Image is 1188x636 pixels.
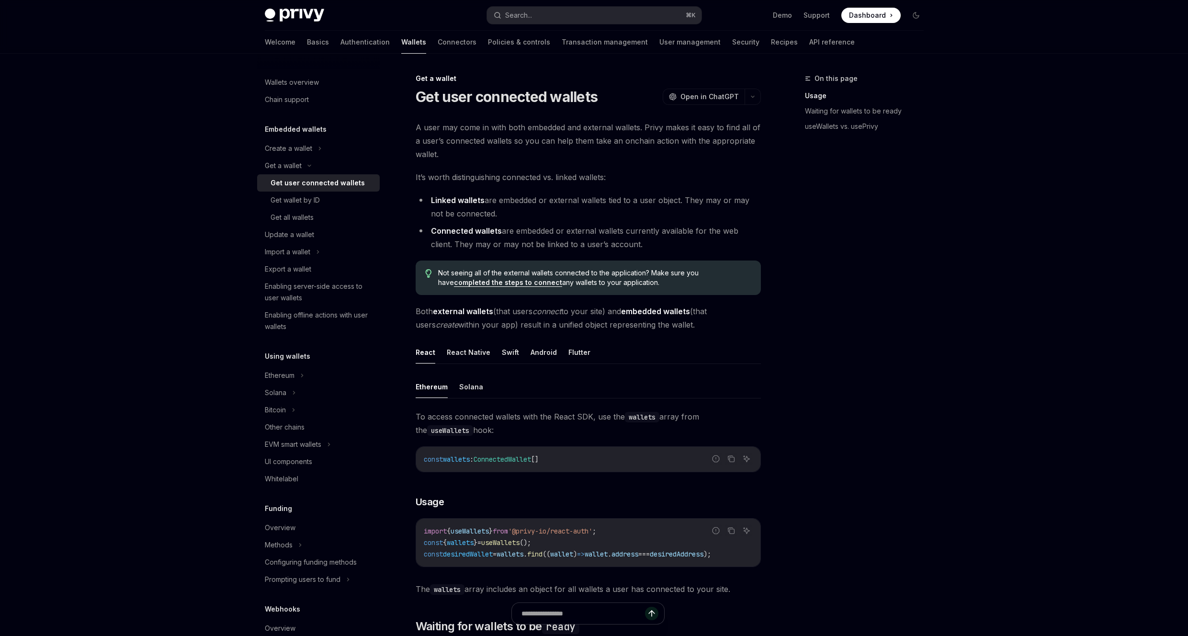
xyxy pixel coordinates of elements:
div: Import a wallet [265,246,310,258]
a: Get wallet by ID [257,192,380,209]
a: Security [732,31,759,54]
span: It’s worth distinguishing connected vs. linked wallets: [416,170,761,184]
a: UI components [257,453,380,470]
h1: Get user connected wallets [416,88,598,105]
div: Wallets overview [265,77,319,88]
button: Report incorrect code [710,453,722,465]
button: Ask AI [740,453,753,465]
span: useWallets [481,538,520,547]
span: } [474,538,477,547]
a: Overview [257,519,380,536]
span: from [493,527,508,535]
a: Enabling offline actions with user wallets [257,307,380,335]
li: are embedded or external wallets tied to a user object. They may or may not be connected. [416,193,761,220]
span: . [523,550,527,558]
span: desiredAddress [650,550,703,558]
strong: external wallets [433,307,493,316]
span: The array includes an object for all wallets a user has connected to your site. [416,582,761,596]
span: wallets [443,455,470,464]
a: Wallets [401,31,426,54]
a: Dashboard [841,8,901,23]
button: Report incorrect code [710,524,722,537]
span: '@privy-io/react-auth' [508,527,592,535]
span: ; [592,527,596,535]
span: wallet [550,550,573,558]
strong: Connected wallets [431,226,502,236]
div: Get all wallets [271,212,314,223]
a: Demo [773,11,792,20]
div: UI components [265,456,312,467]
span: { [443,538,447,547]
span: { [447,527,451,535]
button: React [416,341,435,363]
div: Prompting users to fund [265,574,340,585]
a: Support [803,11,830,20]
a: Welcome [265,31,295,54]
div: Get a wallet [416,74,761,83]
button: Search...⌘K [487,7,701,24]
code: wallets [625,412,659,422]
button: Open in ChatGPT [663,89,745,105]
span: ConnectedWallet [474,455,531,464]
div: Configuring funding methods [265,556,357,568]
button: Send message [645,607,658,620]
div: Export a wallet [265,263,311,275]
span: find [527,550,543,558]
span: To access connected wallets with the React SDK, use the array from the hook: [416,410,761,437]
a: Update a wallet [257,226,380,243]
span: (); [520,538,531,547]
button: Ethereum [416,375,448,398]
a: Chain support [257,91,380,108]
span: const [424,455,443,464]
a: User management [659,31,721,54]
div: Solana [265,387,286,398]
button: Solana [459,375,483,398]
div: Enabling server-side access to user wallets [265,281,374,304]
span: desiredWallet [443,550,493,558]
span: = [493,550,497,558]
span: = [477,538,481,547]
button: Copy the contents from the code block [725,524,737,537]
div: Update a wallet [265,229,314,240]
a: Export a wallet [257,261,380,278]
div: Create a wallet [265,143,312,154]
div: Methods [265,539,293,551]
a: Policies & controls [488,31,550,54]
img: dark logo [265,9,324,22]
div: Get wallet by ID [271,194,320,206]
div: Bitcoin [265,404,286,416]
code: wallets [430,584,464,595]
span: (( [543,550,550,558]
span: ⌘ K [686,11,696,19]
span: Dashboard [849,11,886,20]
h5: Using wallets [265,351,310,362]
button: Ask AI [740,524,753,537]
h5: Embedded wallets [265,124,327,135]
a: Configuring funding methods [257,554,380,571]
div: EVM smart wallets [265,439,321,450]
div: Search... [505,10,532,21]
a: Whitelabel [257,470,380,488]
a: Usage [805,88,931,103]
div: Ethereum [265,370,294,381]
div: Get a wallet [265,160,302,171]
span: Both (that users to your site) and (that users within your app) result in a unified object repres... [416,305,761,331]
div: Enabling offline actions with user wallets [265,309,374,332]
span: => [577,550,585,558]
button: Toggle dark mode [908,8,924,23]
span: [] [531,455,539,464]
h5: Funding [265,503,292,514]
span: useWallets [451,527,489,535]
button: Copy the contents from the code block [725,453,737,465]
span: } [489,527,493,535]
a: Basics [307,31,329,54]
span: wallets [447,538,474,547]
a: Other chains [257,419,380,436]
span: Usage [416,495,444,509]
a: Connectors [438,31,476,54]
em: connect [532,307,561,316]
span: A user may come in with both embedded and external wallets. Privy makes it easy to find all of a ... [416,121,761,161]
div: Other chains [265,421,305,433]
span: . [608,550,611,558]
em: create [436,320,458,329]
